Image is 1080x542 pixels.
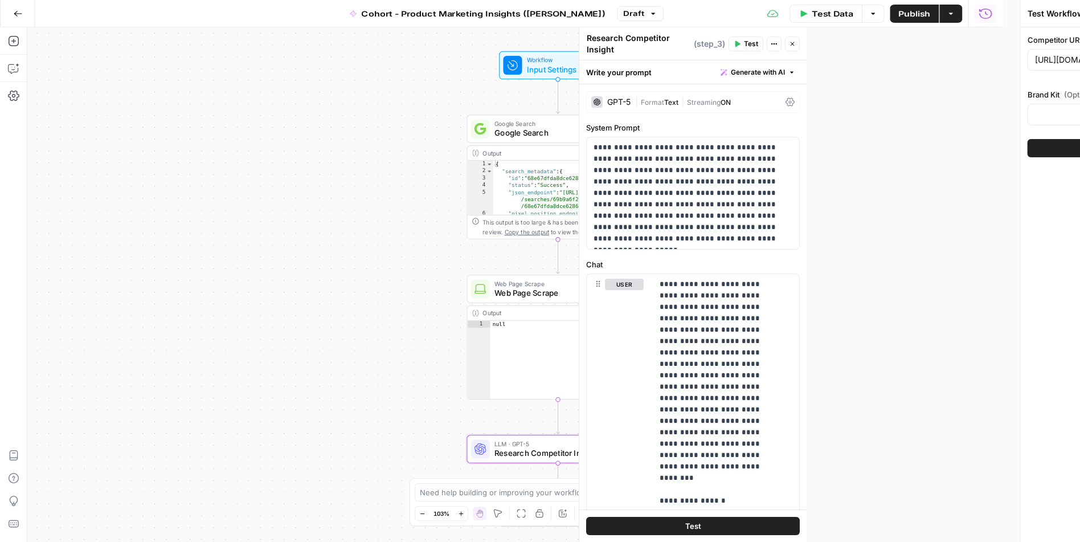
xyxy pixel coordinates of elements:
button: Generate with AI [716,65,800,80]
div: 2 [467,168,493,174]
span: Research Competitor Insight [494,447,617,459]
span: Google Search [494,119,618,129]
span: Test [744,39,758,49]
button: Test [586,517,800,535]
label: System Prompt [586,122,800,133]
div: 6 [467,210,493,246]
span: Input Settings [527,63,585,75]
span: LLM · GPT-5 [494,439,617,449]
div: Output [482,308,616,318]
div: 3 [467,175,493,182]
div: Single OutputOutputEnd [467,499,649,527]
span: Toggle code folding, rows 2 through 12 [486,168,492,174]
span: ( step_3 ) [694,38,725,50]
g: Edge from step_2 to step_3 [556,400,559,434]
button: Cohort - Product Marketing Insights ([PERSON_NAME]) [340,5,614,23]
span: Cohort - Product Marketing Insights ([PERSON_NAME]) [361,8,605,19]
div: Write your prompt [579,60,807,84]
div: 5 [467,189,493,210]
span: Streaming [687,98,721,107]
div: WorkflowInput SettingsInputs [467,51,649,80]
span: Format [641,98,664,107]
textarea: Research Competitor Insight [587,32,691,55]
button: user [605,279,644,290]
g: Edge from start to step_1 [556,79,559,113]
div: 4 [467,182,493,189]
span: | [678,96,687,107]
span: Toggle code folding, rows 1 through 39 [486,161,492,168]
span: Text [664,98,678,107]
label: Chat [586,259,800,270]
button: Test [729,36,763,51]
span: Web Page Scrape [494,279,617,288]
button: Draft [617,6,664,21]
span: Google Search [494,127,618,139]
div: LLM · GPT-5Research Competitor InsightStep 3 [467,435,649,463]
span: Workflow [527,55,585,65]
div: 1 [467,321,490,328]
span: Draft [623,9,644,19]
span: | [635,96,641,107]
span: Test [685,520,701,532]
span: Web Page Scrape [494,287,617,299]
g: Edge from step_1 to step_2 [556,239,559,274]
div: GPT-5 [607,98,631,106]
button: Test Data [789,5,862,23]
div: Output [482,148,616,158]
div: Google SearchGoogle SearchStep 1Output{ "search_metadata":{ "id":"68e67dfda8dce6286852f6d9", "sta... [467,115,649,239]
span: Copy the output [505,229,549,235]
span: Generate with AI [731,67,785,78]
div: Web Page ScrapeWeb Page ScrapeStep 2Outputnull [467,275,649,400]
div: 1 [467,161,493,168]
div: This output is too large & has been abbreviated for review. to view the full content. [482,218,644,237]
span: ON [721,98,731,107]
span: 103% [433,509,449,518]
